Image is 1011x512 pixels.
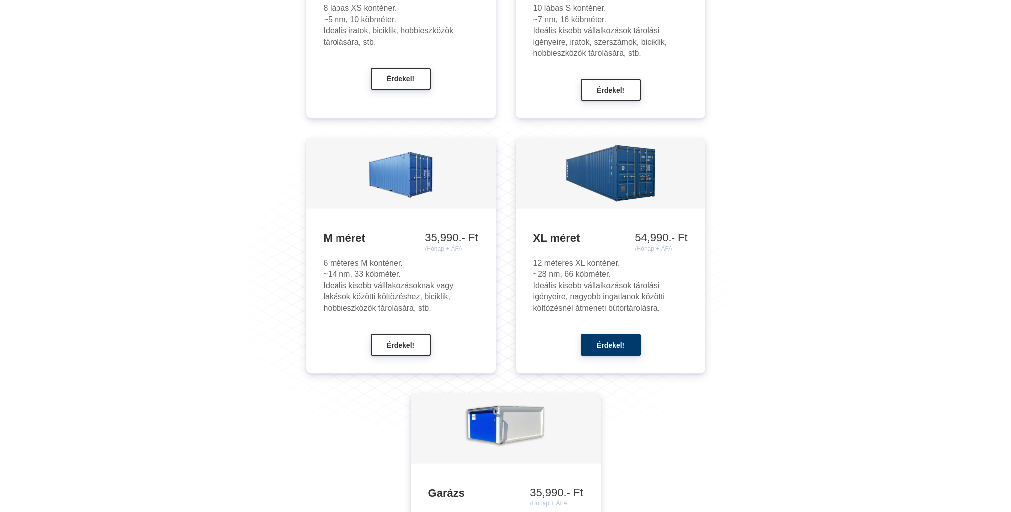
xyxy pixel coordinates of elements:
[371,74,431,82] a: Érdekel!
[371,340,431,348] a: Érdekel!
[635,231,687,252] div: 54,990.- Ft
[387,341,414,349] span: Érdekel!
[597,86,624,94] span: Érdekel!
[533,258,688,314] div: 12 méteres XL konténer. ~28 nm, 66 köbméter. Ideális kisebb vállalkozások tárolási igényeire, nag...
[462,395,549,460] img: garazs_kivagott_3.webp
[324,3,478,48] div: 8 lábas XS konténer. ~5 nm, 10 köbméter. Ideális iratok, biciklik, hobbieszközök tárolására, stb.
[581,85,641,94] a: Érdekel!
[387,75,414,83] span: Érdekel!
[533,231,688,246] h3: XL méret
[368,141,433,206] img: 6.jpg
[371,334,431,356] button: Érdekel!
[371,68,431,90] button: Érdekel!
[581,79,641,101] button: Érdekel!
[428,486,583,501] h3: Garázs
[324,258,478,314] div: 6 méteres M konténer. ~14 nm, 33 köbméter. Ideális kisebb válllakozásoknak vagy lakások közötti k...
[581,334,641,356] button: Érdekel!
[562,141,658,206] img: 12.jpg
[530,486,583,507] div: 35,990.- Ft
[597,341,624,349] span: Érdekel!
[533,3,688,59] div: 10 lábas S konténer. ~7 nm, 16 köbméter. Ideális kisebb vállalkozások tárolási igényeire, iratok,...
[581,340,641,348] a: Érdekel!
[425,231,478,252] div: 35,990.- Ft
[324,231,478,246] h3: M méret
